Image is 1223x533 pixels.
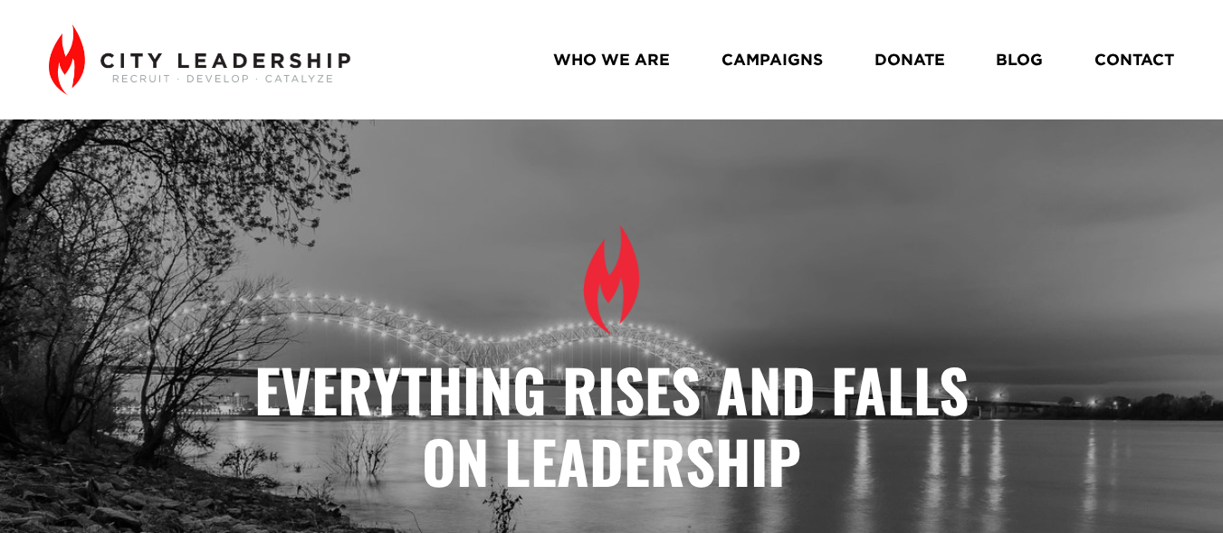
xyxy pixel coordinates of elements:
[49,24,350,95] img: City Leadership - Recruit. Develop. Catalyze.
[996,43,1043,75] a: BLOG
[874,43,945,75] a: DONATE
[1094,43,1174,75] a: CONTACT
[721,43,823,75] a: CAMPAIGNS
[553,43,670,75] a: WHO WE ARE
[254,346,984,505] strong: Everything Rises and Falls on Leadership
